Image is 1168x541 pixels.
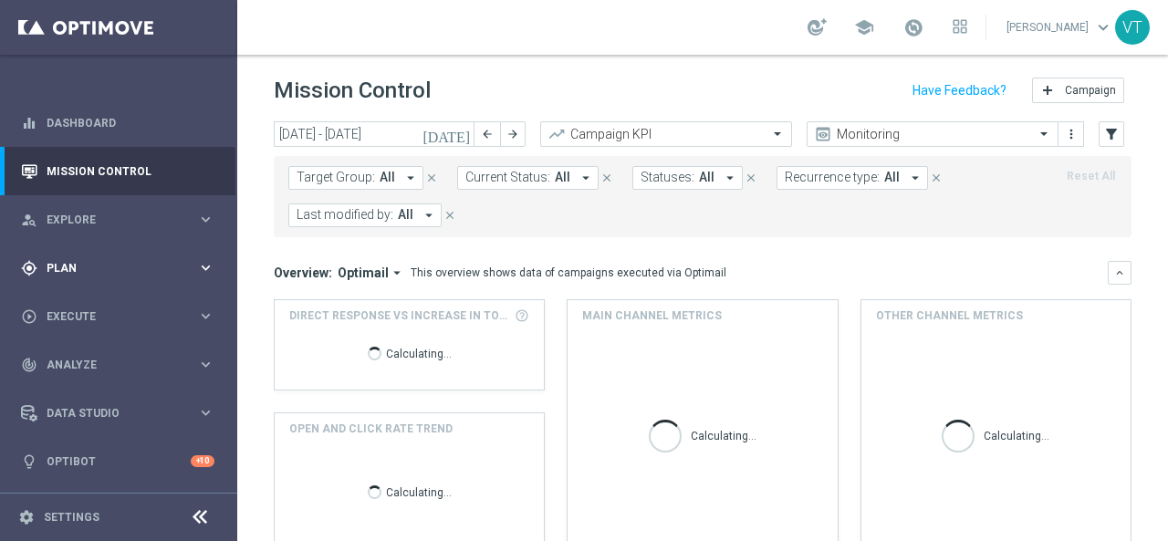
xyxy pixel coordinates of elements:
i: close [425,172,438,184]
span: Direct Response VS Increase In Total Deposit Amount [289,307,509,324]
button: close [599,168,615,188]
i: arrow_drop_down [722,170,738,186]
a: Mission Control [47,147,214,195]
button: Last modified by: All arrow_drop_down [288,203,442,227]
span: keyboard_arrow_down [1093,17,1113,37]
span: Last modified by: [297,207,393,223]
i: gps_fixed [21,260,37,276]
button: track_changes Analyze keyboard_arrow_right [20,358,215,372]
i: arrow_forward [506,128,519,140]
p: Calculating... [386,344,452,361]
button: play_circle_outline Execute keyboard_arrow_right [20,309,215,324]
a: Settings [44,512,99,523]
button: person_search Explore keyboard_arrow_right [20,213,215,227]
button: add Campaign [1032,78,1124,103]
p: Calculating... [691,426,756,443]
i: [DATE] [422,126,472,142]
i: arrow_drop_down [907,170,923,186]
i: close [600,172,613,184]
span: All [555,170,570,185]
span: Recurrence type: [785,170,880,185]
button: Mission Control [20,164,215,179]
i: filter_alt [1103,126,1120,142]
input: Have Feedback? [912,84,1006,97]
button: Optimail arrow_drop_down [332,265,411,281]
span: Target Group: [297,170,375,185]
i: play_circle_outline [21,308,37,325]
div: Plan [21,260,197,276]
button: close [442,205,458,225]
span: Optimail [338,265,389,281]
i: trending_up [547,125,566,143]
i: keyboard_arrow_right [197,404,214,421]
div: VT [1115,10,1150,45]
div: Mission Control [21,147,214,195]
button: arrow_forward [500,121,526,147]
i: person_search [21,212,37,228]
div: This overview shows data of campaigns executed via Optimail [411,265,726,281]
i: keyboard_arrow_right [197,211,214,228]
i: arrow_drop_down [389,265,405,281]
span: Explore [47,214,197,225]
div: Data Studio [21,405,197,421]
div: equalizer Dashboard [20,116,215,130]
span: Statuses: [641,170,694,185]
i: track_changes [21,357,37,373]
i: add [1040,83,1055,98]
p: Calculating... [984,426,1049,443]
span: school [854,17,874,37]
div: Dashboard [21,99,214,147]
i: close [745,172,757,184]
h4: Other channel metrics [876,307,1023,324]
button: Statuses: All arrow_drop_down [632,166,743,190]
span: All [398,207,413,223]
button: Target Group: All arrow_drop_down [288,166,423,190]
i: keyboard_arrow_right [197,259,214,276]
i: settings [18,509,35,525]
i: arrow_drop_down [578,170,594,186]
button: gps_fixed Plan keyboard_arrow_right [20,261,215,276]
a: Optibot [47,437,191,485]
div: Analyze [21,357,197,373]
p: Calculating... [386,483,452,500]
div: Execute [21,308,197,325]
i: equalizer [21,115,37,131]
i: preview [814,125,832,143]
ng-select: Campaign KPI [540,121,792,147]
span: Current Status: [465,170,550,185]
h3: Overview: [274,265,332,281]
i: keyboard_arrow_right [197,307,214,325]
button: Current Status: All arrow_drop_down [457,166,599,190]
button: Data Studio keyboard_arrow_right [20,406,215,421]
i: lightbulb [21,453,37,470]
ng-select: Monitoring [807,121,1058,147]
button: lightbulb Optibot +10 [20,454,215,469]
div: Explore [21,212,197,228]
i: more_vert [1064,127,1079,141]
button: arrow_back [474,121,500,147]
div: Optibot [21,437,214,485]
span: Plan [47,263,197,274]
i: arrow_drop_down [402,170,419,186]
i: close [443,209,456,222]
i: keyboard_arrow_down [1113,266,1126,279]
h4: Main channel metrics [582,307,722,324]
button: more_vert [1062,123,1080,145]
button: keyboard_arrow_down [1108,261,1131,285]
span: All [699,170,714,185]
span: All [380,170,395,185]
h1: Mission Control [274,78,431,104]
div: +10 [191,455,214,467]
i: close [930,172,943,184]
i: arrow_drop_down [421,207,437,224]
span: Analyze [47,359,197,370]
i: keyboard_arrow_right [197,356,214,373]
input: Select date range [274,121,474,147]
span: Campaign [1065,84,1116,97]
h4: OPEN AND CLICK RATE TREND [289,421,453,437]
span: Data Studio [47,408,197,419]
